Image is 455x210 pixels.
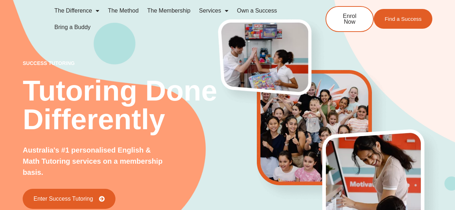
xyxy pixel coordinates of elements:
a: Bring a Buddy [50,19,95,36]
a: Own a Success [233,3,281,19]
p: Australia's #1 personalised English & Math Tutoring services on a membership basis. [23,145,166,178]
a: Find a Success [374,9,432,29]
a: Services [195,3,232,19]
a: Enrol Now [326,6,374,32]
a: The Difference [50,3,104,19]
a: Enter Success Tutoring [23,189,115,209]
p: success tutoring [23,61,219,66]
a: The Membership [143,3,195,19]
span: Find a Success [385,16,422,22]
h2: Tutoring Done Differently [23,76,219,134]
span: Enrol Now [337,13,362,25]
span: Enter Success Tutoring [33,196,93,202]
a: The Method [104,3,143,19]
nav: Menu [50,3,302,36]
